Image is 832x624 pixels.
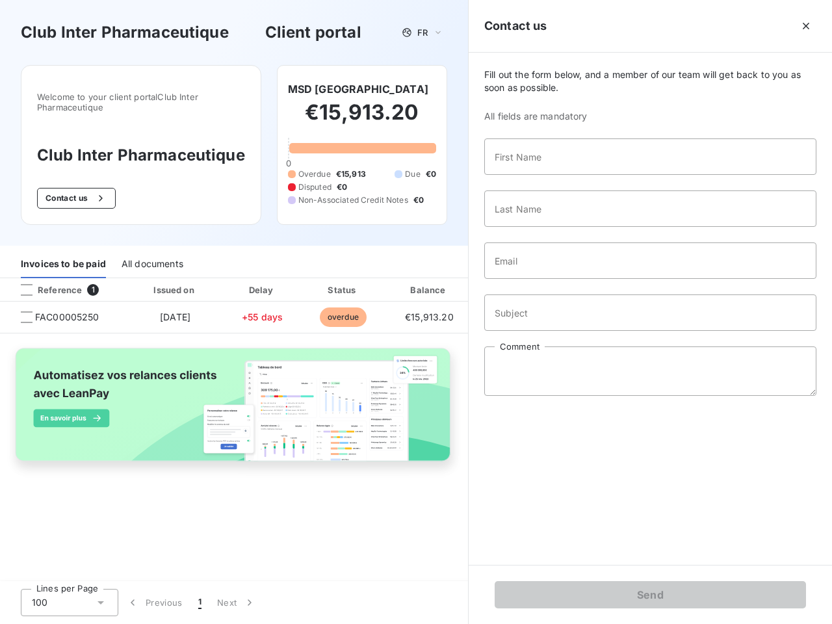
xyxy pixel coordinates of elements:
input: placeholder [484,138,816,175]
input: placeholder [484,190,816,227]
div: All documents [122,251,183,278]
span: 1 [87,284,99,296]
span: Fill out the form below, and a member of our team will get back to you as soon as possible. [484,68,816,94]
span: 0 [286,158,291,168]
img: banner [5,341,463,480]
span: €0 [413,194,424,206]
div: Balance [387,283,471,296]
div: Issued on [130,283,220,296]
span: Non-Associated Credit Notes [298,194,408,206]
input: placeholder [484,242,816,279]
span: Disputed [298,181,331,193]
div: Invoices to be paid [21,251,106,278]
div: Reference [10,284,82,296]
h6: MSD [GEOGRAPHIC_DATA] [288,81,428,97]
span: €0 [426,168,436,180]
span: 1 [198,596,201,609]
span: €15,913 [336,168,366,180]
span: 100 [32,596,47,609]
div: Status [304,283,382,296]
span: €0 [337,181,347,193]
span: +55 days [242,311,283,322]
input: placeholder [484,294,816,331]
span: [DATE] [160,311,190,322]
span: Overdue [298,168,331,180]
span: Due [405,168,420,180]
button: Send [495,581,806,608]
span: Welcome to your client portal Club Inter Pharmaceutique [37,92,245,112]
h3: Club Inter Pharmaceutique [21,21,229,44]
div: Delay [226,283,300,296]
span: €15,913.20 [405,311,454,322]
span: All fields are mandatory [484,110,816,123]
button: Next [209,589,264,616]
button: Previous [118,589,190,616]
span: FR [417,27,428,38]
h2: €15,913.20 [288,99,436,138]
button: Contact us [37,188,116,209]
span: overdue [320,307,367,327]
span: FAC00005250 [35,311,99,324]
h3: Club Inter Pharmaceutique [37,144,245,167]
h3: Client portal [265,21,361,44]
h5: Contact us [484,17,547,35]
button: 1 [190,589,209,616]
